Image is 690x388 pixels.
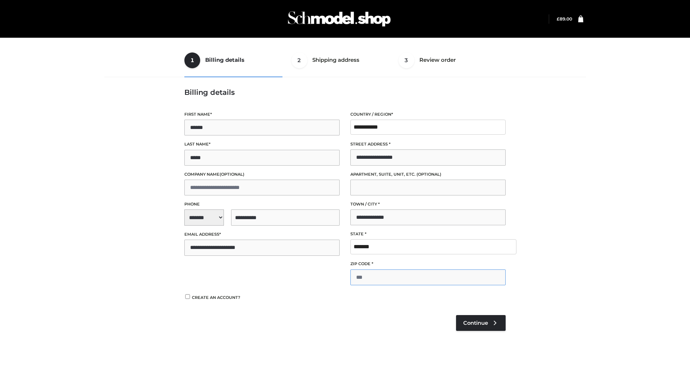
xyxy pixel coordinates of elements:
h3: Billing details [184,88,506,97]
input: Create an account? [184,294,191,299]
label: Last name [184,141,340,148]
label: Phone [184,201,340,208]
span: (optional) [417,172,441,177]
label: State [350,231,506,237]
label: Company name [184,171,340,178]
bdi: 89.00 [557,16,572,22]
span: Create an account? [192,295,240,300]
label: ZIP Code [350,260,506,267]
span: Continue [463,320,488,326]
label: Country / Region [350,111,506,118]
img: Schmodel Admin 964 [285,5,393,33]
label: First name [184,111,340,118]
label: Street address [350,141,506,148]
span: (optional) [220,172,244,177]
a: Continue [456,315,506,331]
span: £ [557,16,560,22]
a: £89.00 [557,16,572,22]
label: Town / City [350,201,506,208]
label: Apartment, suite, unit, etc. [350,171,506,178]
label: Email address [184,231,340,238]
